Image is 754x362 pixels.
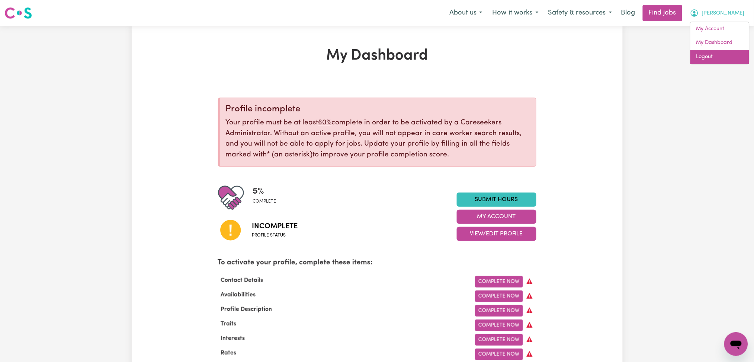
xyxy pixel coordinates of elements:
[702,9,745,18] span: [PERSON_NAME]
[4,6,32,20] img: Careseekers logo
[475,349,523,360] a: Complete Now
[218,277,266,283] span: Contact Details
[218,321,240,327] span: Traits
[218,307,275,312] span: Profile Description
[457,193,536,207] a: Submit Hours
[253,185,276,198] span: 5 %
[445,5,487,21] button: About us
[218,336,248,342] span: Interests
[685,5,750,21] button: My Account
[218,350,240,356] span: Rates
[457,227,536,241] button: View/Edit Profile
[253,198,276,205] span: complete
[252,221,298,232] span: Incomplete
[226,104,530,115] div: Profile incomplete
[318,119,332,126] u: 60%
[4,4,32,22] a: Careseekers logo
[475,305,523,317] a: Complete Now
[690,22,750,64] div: My Account
[690,22,749,36] a: My Account
[253,185,282,211] div: Profile completeness: 5%
[617,5,640,21] a: Blog
[457,210,536,224] button: My Account
[218,292,259,298] span: Availabilities
[724,332,748,356] iframe: Button to launch messaging window
[543,5,617,21] button: Safety & resources
[475,320,523,331] a: Complete Now
[226,118,530,161] p: Your profile must be at least complete in order to be activated by a Careseekers Administrator. W...
[690,36,749,50] a: My Dashboard
[218,258,536,269] p: To activate your profile, complete these items:
[252,232,298,239] span: Profile status
[475,334,523,346] a: Complete Now
[267,151,313,158] span: an asterisk
[487,5,543,21] button: How it works
[475,290,523,302] a: Complete Now
[690,50,749,64] a: Logout
[475,276,523,288] a: Complete Now
[218,47,536,65] h1: My Dashboard
[643,5,682,21] a: Find jobs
